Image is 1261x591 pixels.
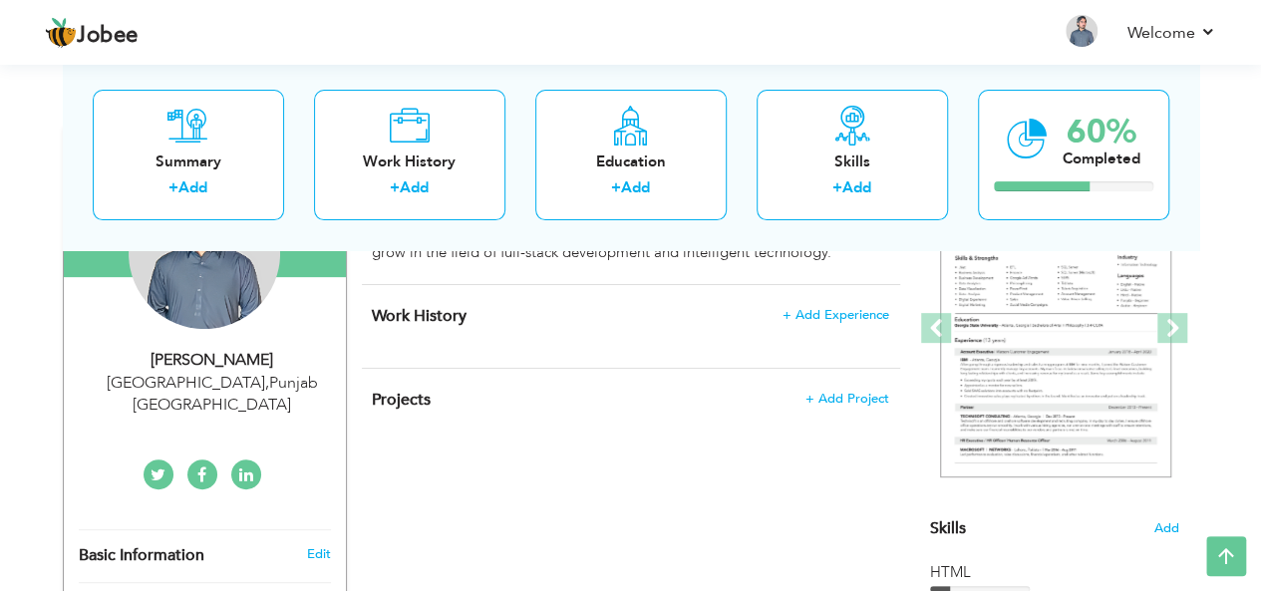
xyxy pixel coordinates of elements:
label: + [390,178,400,199]
div: Education [551,151,711,172]
span: Skills [930,517,966,539]
div: [PERSON_NAME] [79,349,346,372]
span: + Add Experience [783,308,889,322]
span: , [265,372,269,394]
a: Add [621,178,650,198]
div: 60% [1063,116,1140,148]
div: Summary [109,151,268,172]
div: Skills [773,151,932,172]
label: + [832,178,842,199]
img: Muhammad Asad [129,177,280,329]
h4: This helps to show the companies you have worked for. [372,306,888,326]
a: Add [400,178,429,198]
img: jobee.io [45,17,77,49]
label: + [611,178,621,199]
div: [GEOGRAPHIC_DATA] Punjab [GEOGRAPHIC_DATA] [79,372,346,418]
a: Jobee [45,17,139,49]
a: Add [842,178,871,198]
span: Work History [372,305,467,327]
div: HTML [930,562,1179,583]
div: Work History [330,151,489,172]
div: Completed [1063,148,1140,169]
span: Add [1154,519,1179,538]
span: Projects [372,389,431,411]
span: Jobee [77,25,139,47]
a: Welcome [1127,21,1216,45]
a: Add [178,178,207,198]
span: + Add Project [805,392,889,406]
label: + [168,178,178,199]
h4: This helps to highlight the project, tools and skills you have worked on. [372,390,888,410]
img: Profile Img [1066,15,1098,47]
span: Basic Information [79,547,204,565]
a: Edit [306,545,330,563]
